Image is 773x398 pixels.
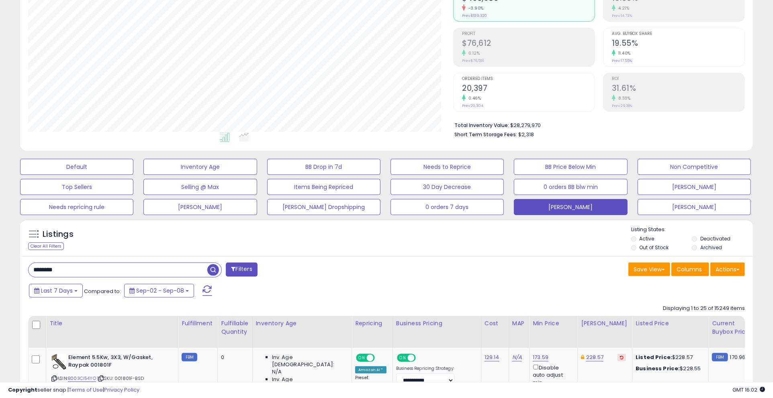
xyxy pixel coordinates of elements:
[391,179,504,195] button: 30 Day Decrease
[462,32,595,36] span: Profit
[454,122,509,129] b: Total Inventory Value:
[221,354,246,361] div: 0
[29,284,83,297] button: Last 7 Days
[612,103,632,108] small: Prev: 29.18%
[256,319,348,328] div: Inventory Age
[485,319,505,328] div: Cost
[730,353,746,361] span: 170.96
[616,95,631,101] small: 8.33%
[272,376,346,390] span: Inv. Age [DEMOGRAPHIC_DATA]:
[639,244,669,251] label: Out of Stock
[391,159,504,175] button: Needs to Reprice
[68,375,96,382] a: B003CI54YO
[51,354,66,370] img: 41icvKw6X+L._SL40_.jpg
[68,354,166,371] b: Element 5.5Kw, 3X3, W/Gasket, Raypak 001801F
[466,95,481,101] small: 0.46%
[612,84,744,94] h2: 31.61%
[638,159,751,175] button: Non Competitive
[20,159,133,175] button: Default
[638,179,751,195] button: [PERSON_NAME]
[462,84,595,94] h2: 20,397
[355,366,386,373] div: Amazon AI *
[355,319,389,328] div: Repricing
[43,229,74,240] h5: Listings
[631,226,753,234] p: Listing States:
[677,265,702,273] span: Columns
[612,39,744,49] h2: 19.55%
[124,284,194,297] button: Sep-02 - Sep-08
[357,355,367,361] span: ON
[49,319,175,328] div: Title
[581,319,629,328] div: [PERSON_NAME]
[8,386,139,394] div: seller snap | |
[415,355,427,361] span: OFF
[712,353,728,361] small: FBM
[710,263,745,276] button: Actions
[636,365,680,372] b: Business Price:
[514,179,627,195] button: 0 orders BB blw min
[8,386,37,394] strong: Copyright
[586,353,603,361] a: 228.57
[391,199,504,215] button: 0 orders 7 days
[143,179,257,195] button: Selling @ Max
[732,386,765,394] span: 2025-09-16 16:02 GMT
[41,287,73,295] span: Last 7 Days
[267,159,380,175] button: BB Drop in 7d
[221,319,249,336] div: Fulfillable Quantity
[612,13,632,18] small: Prev: 14.73%
[462,13,487,18] small: Prev: $519,320
[616,5,630,11] small: 4.21%
[512,319,526,328] div: MAP
[182,353,197,361] small: FBM
[182,319,214,328] div: Fulfillment
[84,287,121,295] span: Compared to:
[485,353,499,361] a: 129.14
[272,354,346,368] span: Inv. Age [DEMOGRAPHIC_DATA]:
[466,5,484,11] small: -3.90%
[462,58,484,63] small: Prev: $76,518
[514,199,627,215] button: [PERSON_NAME]
[51,354,172,391] div: ASIN:
[628,263,670,276] button: Save View
[663,305,745,312] div: Displaying 1 to 25 of 15249 items
[396,319,478,328] div: Business Pricing
[355,375,386,393] div: Preset:
[143,199,257,215] button: [PERSON_NAME]
[462,39,595,49] h2: $76,612
[20,179,133,195] button: Top Sellers
[518,131,534,138] span: $2,318
[69,386,103,394] a: Terms of Use
[533,363,571,386] div: Disable auto adjust min
[616,50,631,56] small: 11.40%
[454,131,517,138] b: Short Term Storage Fees:
[462,103,483,108] small: Prev: 20,304
[533,319,574,328] div: Min Price
[267,199,380,215] button: [PERSON_NAME] Dropshipping
[136,287,184,295] span: Sep-02 - Sep-08
[20,199,133,215] button: Needs repricing rule
[97,375,144,382] span: | SKU: 001801F-BSD
[533,353,548,361] a: 173.59
[612,58,632,63] small: Prev: 17.55%
[28,242,64,250] div: Clear All Filters
[462,77,595,81] span: Ordered Items
[700,235,730,242] label: Deactivated
[466,50,480,56] small: 0.12%
[638,199,751,215] button: [PERSON_NAME]
[226,263,257,277] button: Filters
[143,159,257,175] button: Inventory Age
[267,179,380,195] button: Items Being Repriced
[512,353,522,361] a: N/A
[712,319,753,336] div: Current Buybox Price
[374,355,386,361] span: OFF
[636,319,705,328] div: Listed Price
[398,355,408,361] span: ON
[700,244,722,251] label: Archived
[272,368,282,375] span: N/A
[671,263,709,276] button: Columns
[612,77,744,81] span: ROI
[639,235,654,242] label: Active
[636,365,702,372] div: $228.55
[396,366,454,371] label: Business Repricing Strategy:
[454,120,739,129] li: $28,279,970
